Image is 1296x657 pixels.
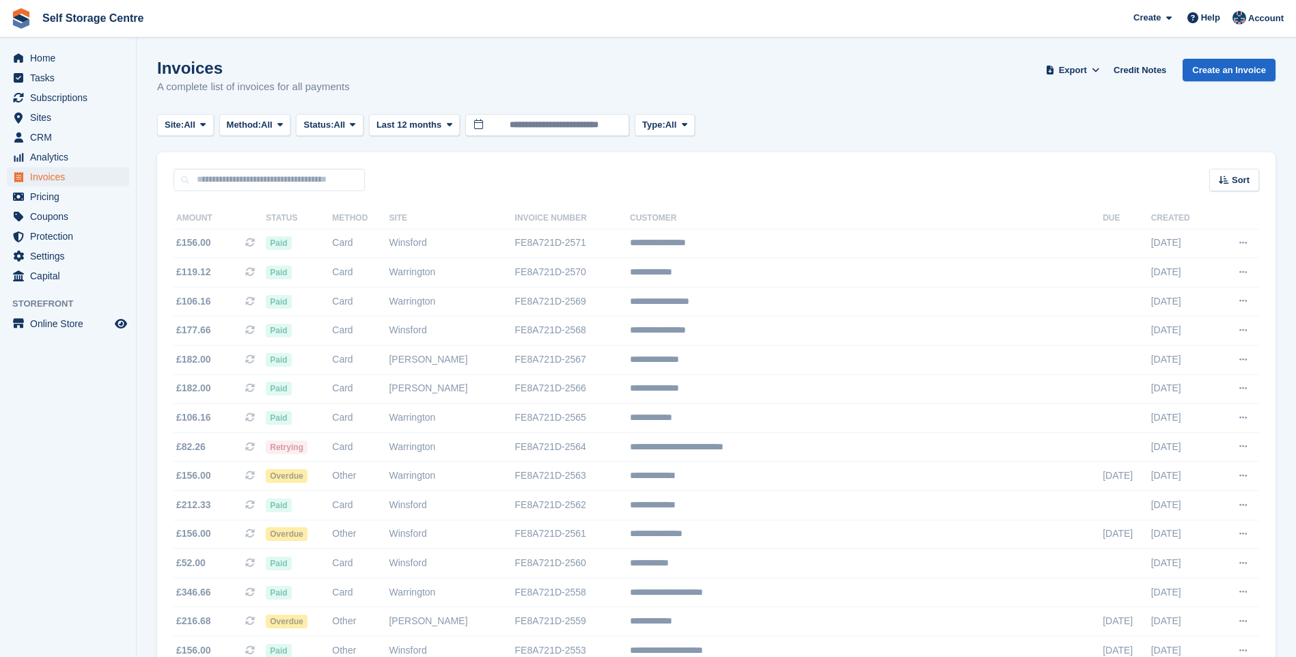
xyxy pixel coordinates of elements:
a: Create an Invoice [1183,59,1276,81]
a: menu [7,148,129,167]
span: Home [30,48,112,68]
a: menu [7,167,129,186]
span: Subscriptions [30,88,112,107]
h1: Invoices [157,59,350,77]
a: Credit Notes [1108,59,1172,81]
a: menu [7,88,129,107]
span: Account [1248,12,1284,25]
span: Export [1059,64,1087,77]
img: Clair Cole [1232,11,1246,25]
button: Export [1043,59,1103,81]
a: menu [7,68,129,87]
a: Self Storage Centre [37,7,149,29]
span: Settings [30,247,112,266]
span: Sites [30,108,112,127]
a: menu [7,187,129,206]
span: Online Store [30,314,112,333]
a: menu [7,247,129,266]
p: A complete list of invoices for all payments [157,79,350,95]
span: Storefront [12,297,136,311]
a: Preview store [113,316,129,332]
a: menu [7,128,129,147]
span: Help [1201,11,1220,25]
span: Invoices [30,167,112,186]
span: Pricing [30,187,112,206]
a: menu [7,48,129,68]
a: menu [7,266,129,285]
span: Capital [30,266,112,285]
img: stora-icon-8386f47178a22dfd0bd8f6a31ec36ba5ce8667c1dd55bd0f319d3a0aa187defe.svg [11,8,31,29]
span: Create [1133,11,1161,25]
span: Analytics [30,148,112,167]
span: CRM [30,128,112,147]
span: Protection [30,227,112,246]
span: Tasks [30,68,112,87]
a: menu [7,314,129,333]
span: Coupons [30,207,112,226]
a: menu [7,108,129,127]
a: menu [7,207,129,226]
a: menu [7,227,129,246]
